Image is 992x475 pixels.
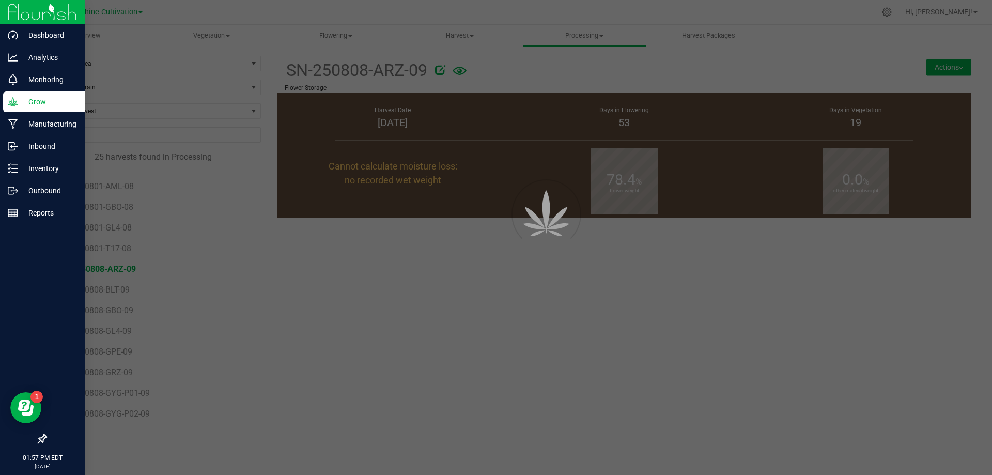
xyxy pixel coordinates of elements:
[8,141,18,151] inline-svg: Inbound
[18,118,80,130] p: Manufacturing
[8,74,18,85] inline-svg: Monitoring
[18,51,80,64] p: Analytics
[5,453,80,463] p: 01:57 PM EDT
[18,96,80,108] p: Grow
[10,392,41,423] iframe: Resource center
[18,73,80,86] p: Monitoring
[18,185,80,197] p: Outbound
[18,162,80,175] p: Inventory
[8,30,18,40] inline-svg: Dashboard
[8,52,18,63] inline-svg: Analytics
[30,391,43,403] iframe: Resource center unread badge
[5,463,80,470] p: [DATE]
[8,186,18,196] inline-svg: Outbound
[8,97,18,107] inline-svg: Grow
[18,140,80,152] p: Inbound
[8,163,18,174] inline-svg: Inventory
[18,29,80,41] p: Dashboard
[18,207,80,219] p: Reports
[8,119,18,129] inline-svg: Manufacturing
[8,208,18,218] inline-svg: Reports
